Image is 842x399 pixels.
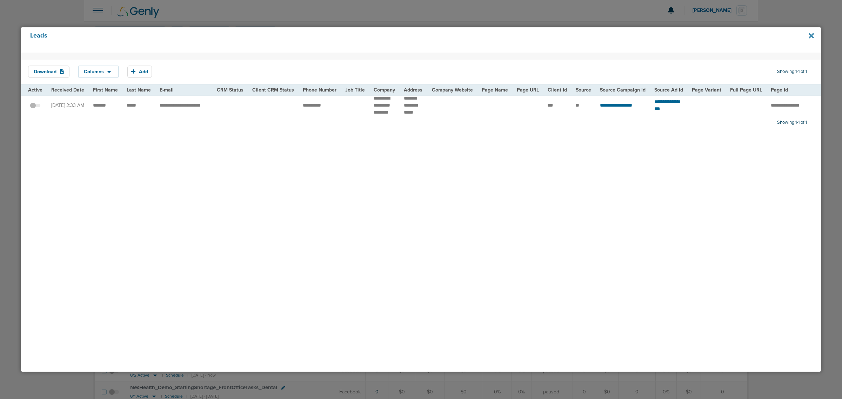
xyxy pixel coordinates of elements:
span: E-mail [160,87,174,93]
span: Last Name [127,87,151,93]
button: Add [127,66,152,78]
span: Phone Number [303,87,336,93]
span: Source [576,87,591,93]
span: Source Ad Id [654,87,683,93]
span: Columns [84,69,104,74]
th: Company [369,84,400,95]
th: Page Variant [688,84,726,95]
th: Address [400,84,427,95]
h4: Leads [30,32,736,48]
span: Showing 1-1 of 1 [777,120,807,126]
span: Client Id [548,87,567,93]
span: Page URL [517,87,539,93]
span: Active [28,87,42,93]
td: [DATE] 2:33 AM [47,95,89,116]
span: Showing 1-1 of 1 [777,69,807,75]
th: Full Page URL [726,84,767,95]
span: Received Date [51,87,84,93]
span: First Name [93,87,118,93]
th: Client CRM Status [248,84,299,95]
th: Company Website [427,84,477,95]
th: Page Id [767,84,818,95]
th: Page Name [477,84,512,95]
span: Add [139,69,148,75]
th: Job Title [341,84,369,95]
span: CRM Status [217,87,243,93]
span: Source Campaign Id [600,87,646,93]
button: Download [28,66,69,78]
